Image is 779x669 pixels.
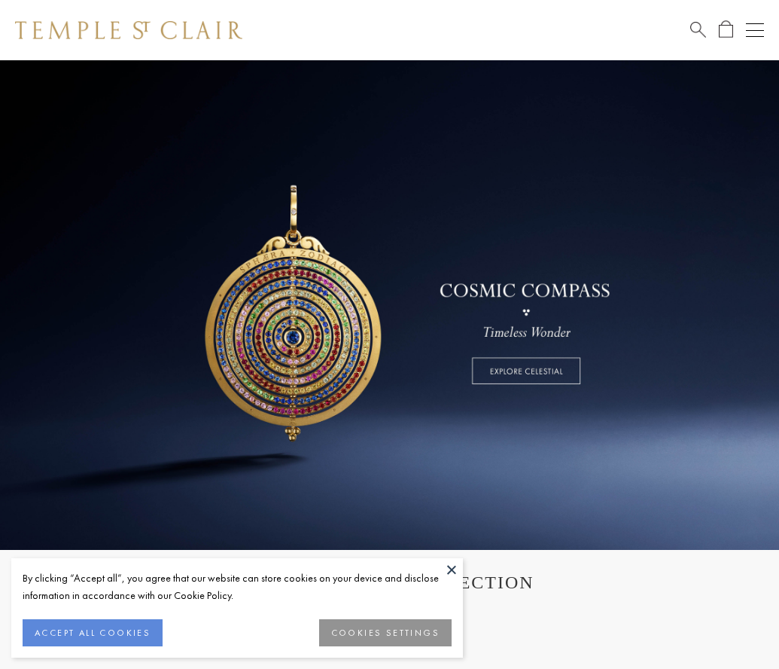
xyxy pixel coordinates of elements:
button: ACCEPT ALL COOKIES [23,619,163,646]
button: Open navigation [746,21,764,39]
a: Search [690,20,706,39]
img: Temple St. Clair [15,21,242,39]
button: COOKIES SETTINGS [319,619,452,646]
div: By clicking “Accept all”, you agree that our website can store cookies on your device and disclos... [23,570,452,604]
a: Open Shopping Bag [719,20,733,39]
